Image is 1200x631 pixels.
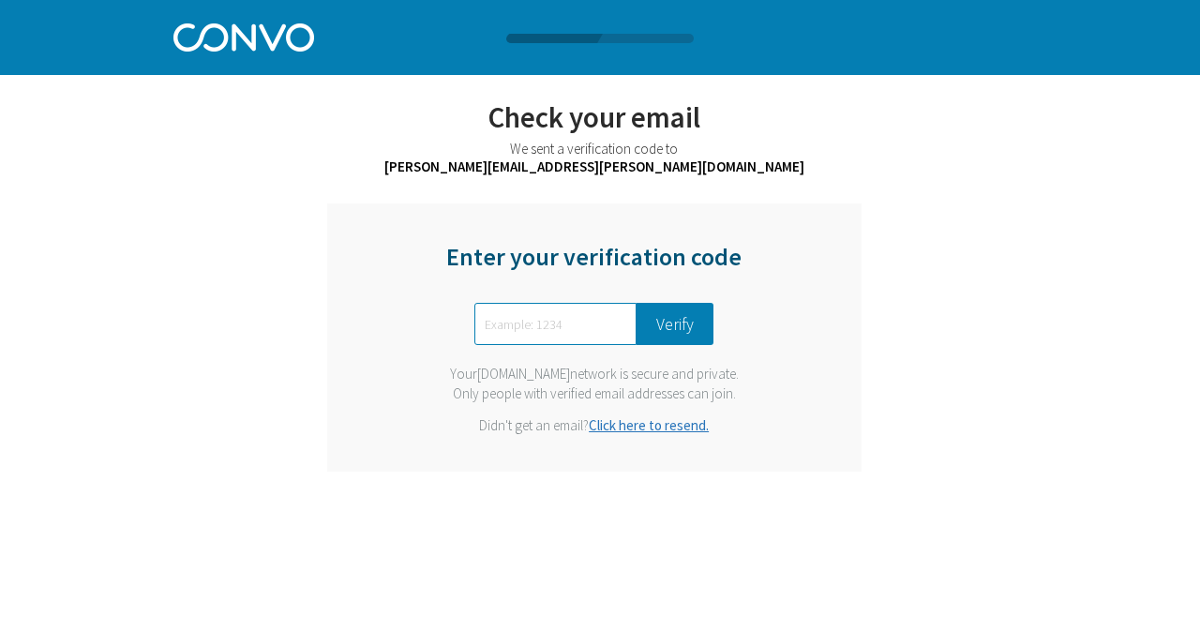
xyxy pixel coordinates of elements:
a: Click here to resend. [589,416,709,434]
span: We sent a verification code to [510,140,678,158]
span: [PERSON_NAME][EMAIL_ADDRESS][PERSON_NAME][DOMAIN_NAME] [384,158,804,175]
span: [DOMAIN_NAME] [477,365,570,383]
button: Verify [637,303,713,345]
img: Convo Logo [173,19,314,52]
div: Check your email [226,98,963,135]
input: Example: 1234 [474,303,637,345]
div: Didn't get an email? [430,416,758,434]
div: Enter your verification code [430,241,758,291]
div: Your network is secure and private. Only people with verified email addresses can join. [430,364,758,403]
